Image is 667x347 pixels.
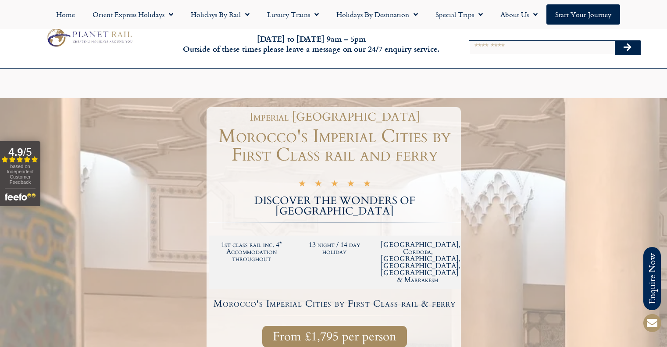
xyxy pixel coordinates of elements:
span: From £1,795 per person [273,331,396,342]
a: About Us [492,4,546,25]
div: 5/5 [298,179,371,190]
h2: DISCOVER THE WONDERS OF [GEOGRAPHIC_DATA] [209,196,461,217]
h4: Morocco's Imperial Cities by First Class rail & ferry [210,299,460,308]
a: Holidays by Destination [328,4,427,25]
i: ★ [314,180,322,190]
a: Special Trips [427,4,492,25]
h2: 1st class rail inc. 4* Accommodation throughout [214,241,289,262]
button: Search [615,41,640,55]
i: ★ [347,180,355,190]
i: ★ [363,180,371,190]
h1: Imperial [GEOGRAPHIC_DATA] [213,111,457,123]
a: Home [47,4,84,25]
h1: Morocco's Imperial Cities by First Class rail and ferry [209,127,461,164]
a: Start your Journey [546,4,620,25]
a: Holidays by Rail [182,4,258,25]
a: Luxury Trains [258,4,328,25]
h2: 13 night / 14 day holiday [297,241,372,255]
nav: Menu [4,4,663,25]
h2: [GEOGRAPHIC_DATA], Cordoba, [GEOGRAPHIC_DATA], [GEOGRAPHIC_DATA], [GEOGRAPHIC_DATA] & Marrakesh [381,241,455,283]
i: ★ [331,180,339,190]
h6: [DATE] to [DATE] 9am – 5pm Outside of these times please leave a message on our 24/7 enquiry serv... [180,34,442,54]
img: Planet Rail Train Holidays Logo [43,26,135,49]
i: ★ [298,180,306,190]
a: Orient Express Holidays [84,4,182,25]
